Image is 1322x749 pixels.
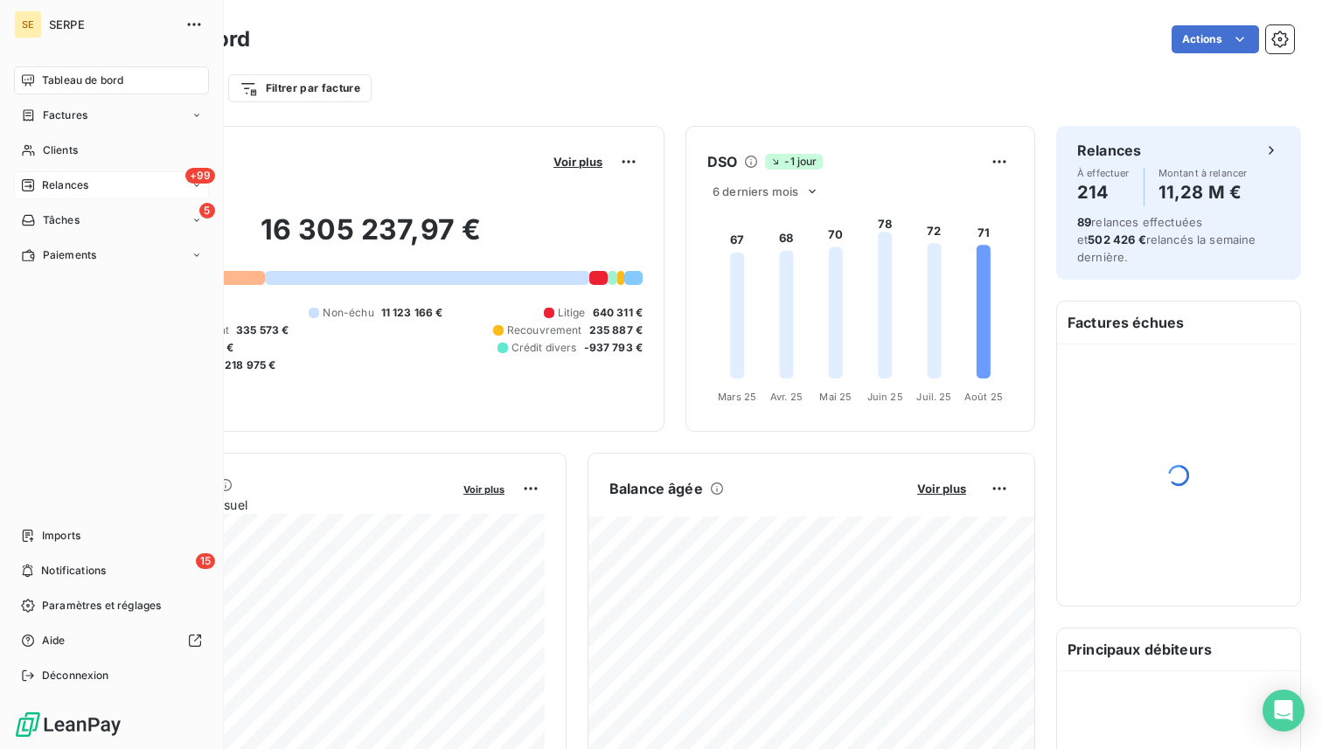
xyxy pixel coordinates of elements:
[14,206,209,234] a: 5Tâches
[1057,302,1300,343] h6: Factures échues
[228,74,372,102] button: Filtrer par facture
[14,10,42,38] div: SE
[196,553,215,569] span: 15
[236,322,289,338] span: 335 573 €
[917,482,966,496] span: Voir plus
[14,101,209,129] a: Factures
[99,212,643,265] h2: 16 305 237,97 €
[1088,232,1145,246] span: 502 426 €
[1158,178,1248,206] h4: 11,28 M €
[43,107,87,123] span: Factures
[964,391,1003,403] tspan: Août 25
[593,305,643,321] span: 640 311 €
[49,17,175,31] span: SERPE
[770,391,803,403] tspan: Avr. 25
[713,184,798,198] span: 6 derniers mois
[42,633,66,648] span: Aide
[553,155,602,169] span: Voir plus
[584,340,644,356] span: -937 793 €
[14,136,209,164] a: Clients
[199,203,215,218] span: 5
[1172,25,1259,53] button: Actions
[42,73,123,88] span: Tableau de bord
[1158,168,1248,178] span: Montant à relancer
[463,483,504,496] span: Voir plus
[916,391,951,403] tspan: Juil. 25
[381,305,443,321] span: 11 123 166 €
[1077,168,1130,178] span: À effectuer
[548,154,608,170] button: Voir plus
[819,391,852,403] tspan: Mai 25
[14,171,209,199] a: +99Relances
[1263,690,1305,732] div: Open Intercom Messenger
[707,151,737,172] h6: DSO
[42,668,109,683] span: Déconnexion
[1077,215,1091,229] span: 89
[867,391,903,403] tspan: Juin 25
[912,481,971,496] button: Voir plus
[42,598,161,614] span: Paramètres et réglages
[219,357,276,373] span: -218 975 €
[14,522,209,550] a: Imports
[458,481,510,496] button: Voir plus
[14,592,209,620] a: Paramètres et réglages
[507,322,582,338] span: Recouvrement
[765,154,822,170] span: -1 jour
[43,212,80,228] span: Tâches
[14,627,209,655] a: Aide
[1077,215,1256,264] span: relances effectuées et relancés la semaine dernière.
[99,496,451,514] span: Chiffre d'affaires mensuel
[511,340,577,356] span: Crédit divers
[609,478,703,499] h6: Balance âgée
[1077,178,1130,206] h4: 214
[589,322,643,338] span: 235 887 €
[42,177,88,193] span: Relances
[1077,140,1141,161] h6: Relances
[14,66,209,94] a: Tableau de bord
[42,528,80,544] span: Imports
[43,142,78,158] span: Clients
[14,241,209,269] a: Paiements
[43,247,96,263] span: Paiements
[14,711,122,739] img: Logo LeanPay
[1057,628,1300,670] h6: Principaux débiteurs
[41,563,106,579] span: Notifications
[323,305,373,321] span: Non-échu
[185,168,215,184] span: +99
[558,305,586,321] span: Litige
[718,391,756,403] tspan: Mars 25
